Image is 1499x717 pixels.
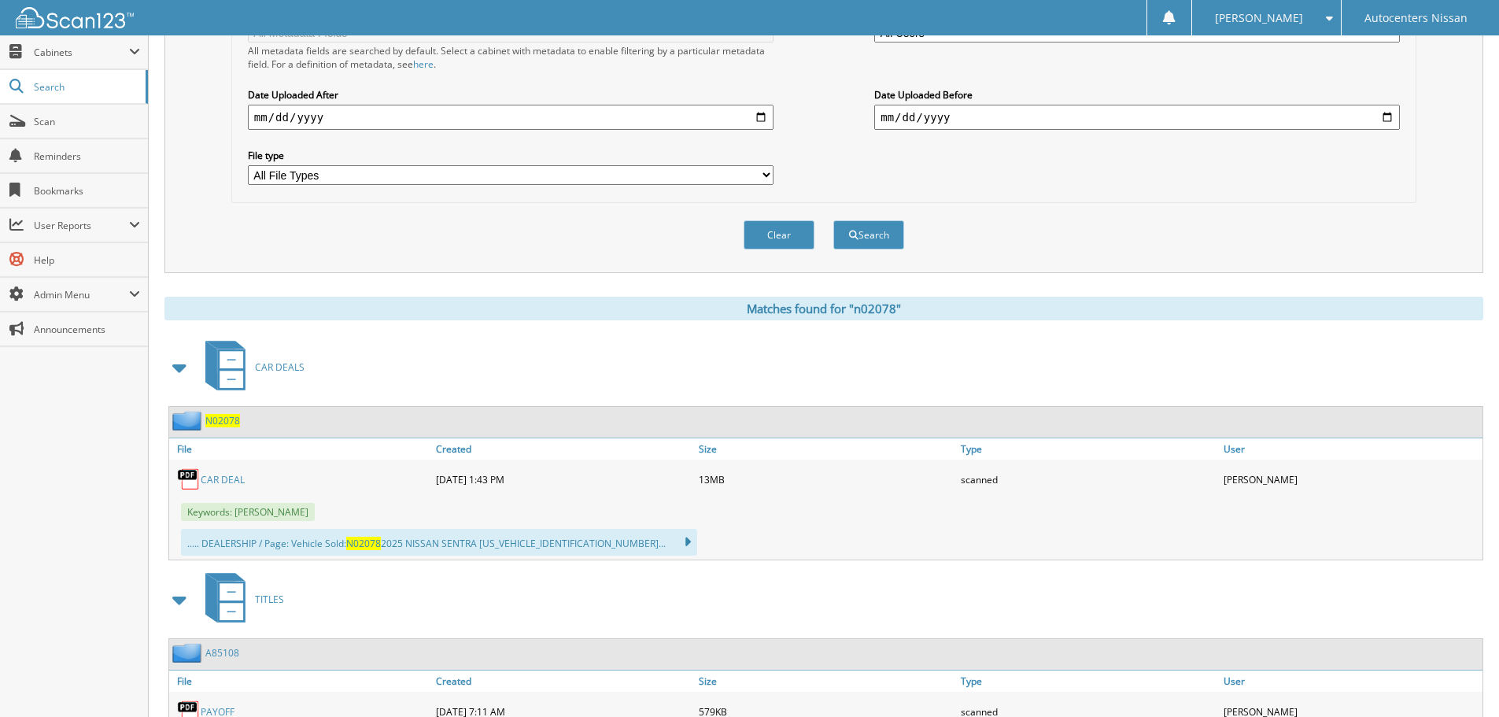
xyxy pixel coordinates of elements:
span: Cabinets [34,46,129,59]
a: User [1220,438,1482,460]
span: Help [34,253,140,267]
a: Created [432,438,695,460]
div: Matches found for "n02078" [164,297,1483,320]
a: A85108 [205,646,239,660]
a: File [169,671,432,692]
a: File [169,438,432,460]
a: TITLES [196,568,284,630]
span: Autocenters Nissan [1364,13,1468,23]
button: Search [833,220,904,249]
span: N02078 [346,537,381,550]
a: CAR DEAL [201,473,245,486]
div: ..... DEALERSHIP / Page: Vehicle Sold: 2025 NISSAN SENTRA [US_VEHICLE_IDENTIFICATION_NUMBER]... [181,529,697,556]
span: Keywords: [PERSON_NAME] [181,503,315,521]
span: Bookmarks [34,184,140,198]
label: Date Uploaded After [248,88,773,102]
input: end [874,105,1400,130]
a: CAR DEALS [196,336,305,398]
a: here [413,57,434,71]
span: CAR DEALS [255,360,305,374]
a: Created [432,671,695,692]
span: TITLES [255,593,284,606]
a: User [1220,671,1482,692]
label: File type [248,149,773,162]
div: [DATE] 1:43 PM [432,464,695,495]
span: Reminders [34,150,140,163]
img: scan123-logo-white.svg [16,7,134,28]
span: Scan [34,115,140,128]
a: Type [957,438,1220,460]
span: [PERSON_NAME] [1215,13,1303,23]
a: Size [695,438,958,460]
img: folder2.png [172,643,205,663]
label: Date Uploaded Before [874,88,1400,102]
div: scanned [957,464,1220,495]
div: 13MB [695,464,958,495]
span: User Reports [34,219,129,232]
span: Search [34,80,138,94]
div: All metadata fields are searched by default. Select a cabinet with metadata to enable filtering b... [248,44,773,71]
a: Type [957,671,1220,692]
input: start [248,105,773,130]
button: Clear [744,220,814,249]
span: Announcements [34,323,140,336]
a: N02078 [205,414,240,427]
div: [PERSON_NAME] [1220,464,1482,495]
a: Size [695,671,958,692]
img: PDF.png [177,468,201,491]
img: folder2.png [172,411,205,431]
iframe: Chat Widget [1420,641,1499,717]
span: Admin Menu [34,288,129,301]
